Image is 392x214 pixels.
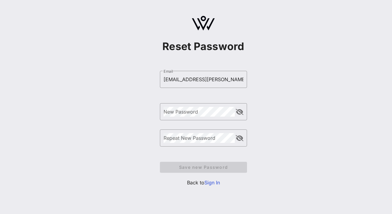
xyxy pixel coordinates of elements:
label: Email [164,69,173,74]
p: Back to [160,179,247,186]
button: append icon [236,135,243,141]
a: Sign In [204,180,220,186]
button: append icon [236,109,243,115]
h1: Reset Password [160,40,247,53]
img: logo.svg [192,16,215,31]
